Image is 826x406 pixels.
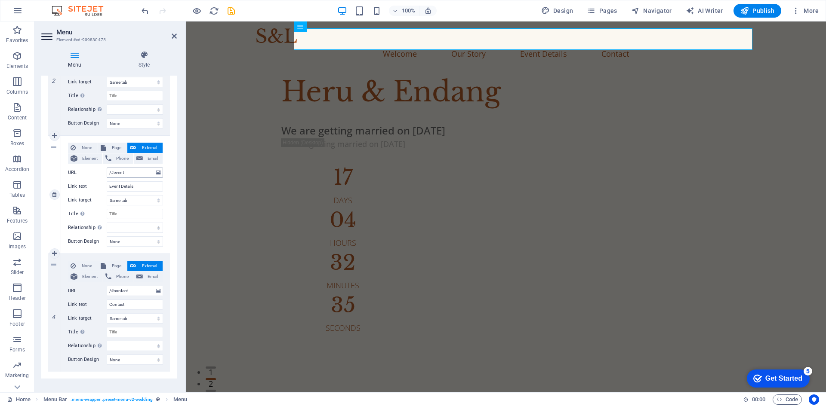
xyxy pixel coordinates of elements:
button: Email [134,272,163,282]
label: Relationship [68,341,107,351]
button: Code [773,394,802,405]
span: Click to select. Double-click to edit [173,394,187,405]
button: None [68,143,98,153]
h4: Style [111,51,177,69]
span: None [78,261,95,271]
label: Title [68,209,107,219]
span: Pages [587,6,617,15]
p: Images [9,243,26,250]
span: Phone [114,153,131,164]
label: Button Design [68,236,107,247]
span: Click to select. Double-click to edit [43,394,68,405]
img: Editor Logo [49,6,114,16]
h4: Menu [41,51,111,69]
input: Link text... [107,181,163,192]
span: Design [541,6,573,15]
button: External [127,261,163,271]
p: Features [7,217,28,224]
div: 5 [64,2,72,10]
a: Click to cancel selection. Double-click to open Pages [7,394,31,405]
p: Marketing [5,372,29,379]
button: 100% [389,6,419,16]
p: Footer [9,321,25,327]
span: Page [108,143,124,153]
span: External [139,261,160,271]
p: Content [8,114,27,121]
div: Design (Ctrl+Alt+Y) [538,4,577,18]
button: AI Writer [682,4,727,18]
input: Link text... [107,299,163,310]
button: Phone [103,153,133,164]
button: Navigator [628,4,675,18]
button: Phone [103,272,133,282]
span: Email [145,272,160,282]
div: Get Started [25,9,62,17]
input: Title [107,91,163,101]
span: External [139,143,160,153]
i: Undo: Change menu items (Ctrl+Z) [140,6,150,16]
label: URL [68,168,107,178]
label: Button Design [68,354,107,365]
input: Title [107,209,163,219]
button: Email [134,153,163,164]
button: Element [68,272,102,282]
label: Link text [68,299,107,310]
span: Code [777,394,798,405]
button: Element [68,153,102,164]
button: Click here to leave preview mode and continue editing [191,6,202,16]
p: Accordion [5,166,29,173]
button: reload [209,6,219,16]
button: 3 [20,368,30,370]
label: Link target [68,77,107,87]
span: Navigator [631,6,672,15]
label: Title [68,91,107,101]
i: On resize automatically adjust zoom level to fit chosen device. [424,7,432,15]
em: 2 [47,77,60,84]
button: save [226,6,236,16]
label: Button Design [68,118,107,128]
label: Link text [68,181,107,192]
button: Publish [734,4,781,18]
input: Title [107,327,163,337]
p: Header [9,295,26,302]
span: . menu-wrapper .preset-menu-v2-wedding [71,394,152,405]
button: More [788,4,822,18]
input: URL... [107,286,163,296]
button: Page [98,261,127,271]
button: None [68,261,98,271]
span: : [758,396,759,403]
label: Link target [68,313,107,324]
button: Design [538,4,577,18]
p: Columns [6,89,28,95]
i: Reload page [209,6,219,16]
div: Get Started 5 items remaining, 0% complete [7,4,70,22]
h2: Menu [56,28,177,36]
em: 4 [47,314,60,321]
button: undo [140,6,150,16]
label: Relationship [68,104,107,115]
span: AI Writer [686,6,723,15]
span: Element [80,272,100,282]
label: Relationship [68,223,107,233]
span: Page [108,261,124,271]
span: None [78,143,95,153]
h3: Element #ed-909830475 [56,36,160,44]
nav: breadcrumb [43,394,188,405]
label: URL [68,286,107,296]
p: Boxes [10,140,25,147]
p: Forms [9,346,25,353]
h6: 100% [402,6,416,16]
button: Usercentrics [809,394,819,405]
span: More [792,6,819,15]
button: 1 [20,345,30,347]
label: Title [68,327,107,337]
i: Save (Ctrl+S) [226,6,236,16]
button: External [127,143,163,153]
p: Favorites [6,37,28,44]
input: URL... [107,168,163,178]
span: Email [145,153,160,164]
button: 2 [20,357,30,359]
span: 00 00 [752,394,765,405]
p: Slider [11,269,24,276]
label: Link target [68,195,107,205]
